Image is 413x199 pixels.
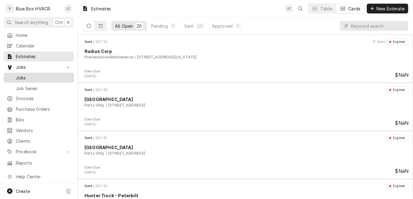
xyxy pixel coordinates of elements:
[348,5,360,12] div: Cards
[16,5,50,12] div: Blue Box HVACR
[4,30,74,40] a: Home
[16,127,71,134] span: Vendors
[85,165,101,170] div: Object Extra Context Footer Label
[4,115,74,125] a: Bills
[137,23,142,29] div: 20
[5,4,14,13] div: B
[85,103,408,108] div: Object Subtext
[85,170,101,175] div: Object Extra Context Footer Value
[236,23,240,29] div: 0
[85,183,108,189] div: Card Header Primary Content
[85,117,101,127] div: Card Footer Extra Context
[85,151,408,156] div: Object Subtext
[387,39,408,45] div: Object Status
[80,87,411,93] div: Card Header
[106,103,145,108] div: Object Subtext Secondary
[85,122,95,126] span: [DATE]
[106,151,145,156] div: Object Subtext Secondary
[387,183,408,189] div: Object Status
[16,173,70,180] span: Help Center
[85,103,104,108] div: Object Subtext Primary
[80,39,411,45] div: Card Header
[85,165,101,175] div: Card Footer Extra Context
[85,192,408,199] div: Object Title
[16,148,62,155] span: Pricebook
[85,69,101,79] div: Card Footer Extra Context
[85,144,408,151] div: Object Title
[376,40,385,44] span: Last seen Wed, Jul 23rd, 2025 - 12:37 PM
[285,4,293,13] div: JC
[4,17,74,28] button: Search anythingCtrlK
[85,39,108,45] div: Card Header Primary Content
[4,73,74,83] a: Jobs
[67,188,70,194] span: C
[85,74,95,78] span: [DATE]
[95,184,108,189] div: Object ID
[395,120,408,127] div: Card Footer Primary Content
[197,23,203,29] div: 20
[85,54,408,60] div: Object Subtext
[15,19,48,26] span: Search anything
[16,75,71,81] span: Jobs
[78,35,413,83] div: Invoice Card: EST-22
[16,95,71,102] span: Invoices
[351,21,405,31] input: Keyword search
[373,39,408,45] div: Card Header Secondary Content
[85,136,94,141] div: Object State
[80,135,411,141] div: Card Header
[80,96,411,108] div: Card Body
[151,23,168,29] div: Pending
[4,104,74,114] a: Purchase Orders
[80,69,411,79] div: Card Footer
[85,69,101,74] div: Object Extra Context Footer Label
[4,93,74,103] a: Invoices
[85,74,101,79] div: Object Extra Context Footer Value
[184,23,194,29] div: Sent
[80,165,411,175] div: Card Footer
[4,147,74,157] a: Go to Pricebook
[95,88,108,93] div: Object ID
[85,88,94,93] div: Object State
[387,135,408,141] div: Object Status
[80,144,411,156] div: Card Body
[391,184,405,189] div: Expired
[80,117,411,127] div: Card Footer
[16,138,71,144] span: Clients
[391,40,405,44] div: Expired
[95,136,107,141] div: Object ID
[385,183,408,189] div: Card Header Secondary Content
[375,5,406,12] span: New Estimate
[115,23,133,29] div: All Open
[16,106,71,112] span: Purchase Orders
[85,87,108,93] div: Card Header Primary Content
[16,189,30,194] span: Create
[4,41,74,51] a: Calendar
[80,183,411,189] div: Card Header
[16,160,71,166] span: Reports
[4,83,74,93] a: Job Series
[55,19,63,26] span: Ctrl
[395,168,408,175] div: Card Footer Primary Content
[85,54,133,60] div: Object Subtext Primary
[64,4,72,13] div: Josh Canfield's Avatar
[391,88,405,93] div: Expired
[285,4,293,13] div: Josh Canfield's Avatar
[85,151,104,156] div: Object Subtext Primary
[4,172,74,182] a: Go to Help Center
[16,117,71,123] span: Bills
[395,72,408,79] div: Card Footer Primary Content
[4,51,74,61] a: Estimates
[16,32,71,38] span: Home
[4,158,74,168] a: Reports
[172,23,175,29] div: 0
[85,135,107,141] div: Card Header Primary Content
[85,48,408,54] div: Object Title
[135,54,196,60] div: Object Subtext Secondary
[16,85,71,92] span: Job Series
[4,125,74,135] a: Vendors
[387,87,408,93] div: Object Status
[78,131,413,179] div: Invoice Card: EST-31
[16,43,71,49] span: Calendar
[85,40,94,44] div: Object State
[85,96,408,103] div: Object Title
